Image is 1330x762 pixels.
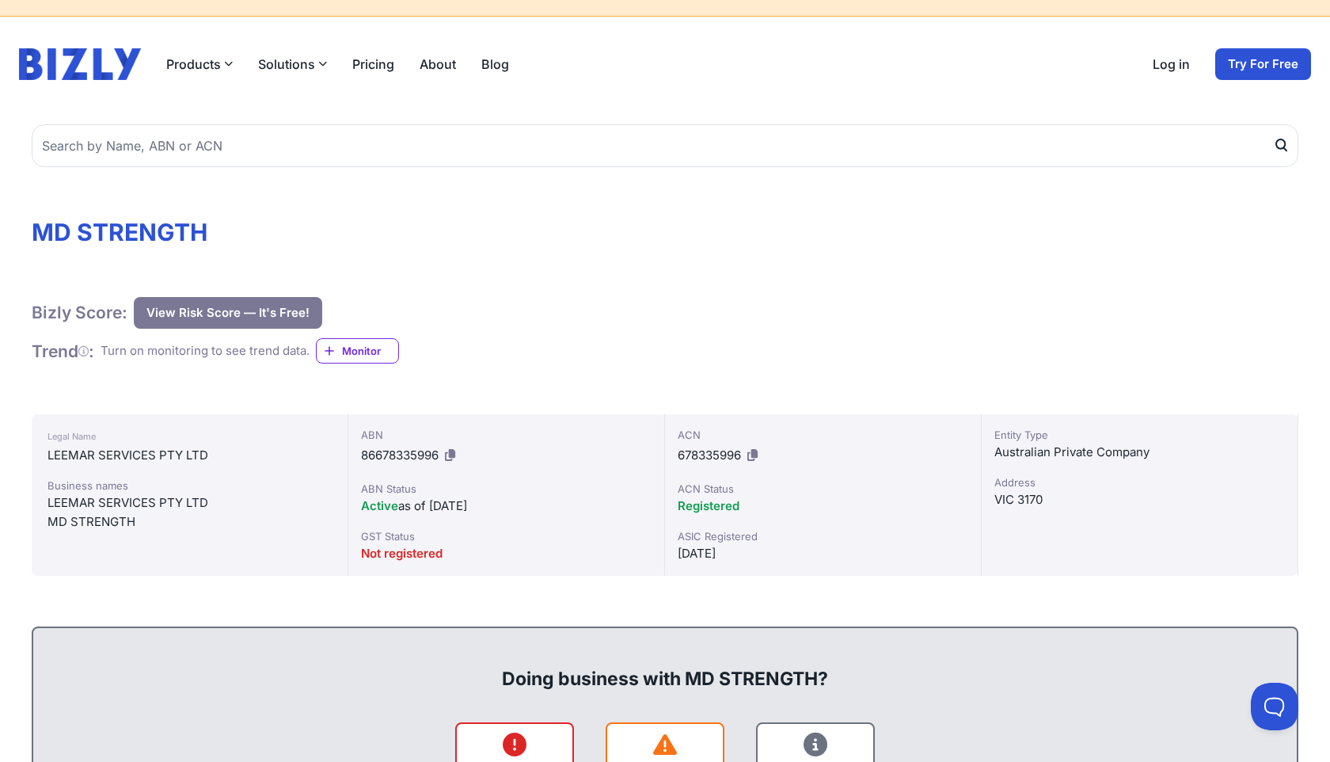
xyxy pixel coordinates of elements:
div: [DATE] [678,544,968,563]
div: Address [994,474,1285,490]
h1: Bizly Score: [32,302,127,323]
span: Monitor [342,343,398,359]
span: Active [361,498,398,513]
a: Blog [481,55,509,74]
a: Log in [1153,55,1190,74]
h1: Trend : [32,341,94,362]
div: Entity Type [994,427,1285,443]
span: 678335996 [678,448,741,463]
div: Doing business with MD STRENGTH? [49,641,1281,692]
span: Not registered [361,546,443,561]
h1: MD STRENGTH [32,218,1298,246]
a: About [420,55,456,74]
input: Search by Name, ABN or ACN [32,124,1298,167]
div: LEEMAR SERVICES PTY LTD [47,446,332,465]
button: View Risk Score — It's Free! [134,297,322,329]
a: Monitor [316,338,399,364]
a: Try For Free [1215,48,1311,80]
div: MD STRENGTH [47,512,332,531]
div: Turn on monitoring to see trend data. [101,342,310,360]
div: ABN [361,427,652,443]
div: ABN Status [361,481,652,497]
div: ACN [678,427,968,443]
div: Australian Private Company [994,443,1285,462]
div: VIC 3170 [994,490,1285,509]
div: GST Status [361,528,652,544]
span: Registered [678,498,739,513]
iframe: Toggle Customer Support [1251,683,1298,730]
div: ACN Status [678,481,968,497]
div: ASIC Registered [678,528,968,544]
a: Pricing [352,55,394,74]
button: Products [166,55,233,74]
span: 86678335996 [361,448,439,463]
button: Solutions [258,55,327,74]
div: Legal Name [47,427,332,446]
div: LEEMAR SERVICES PTY LTD [47,493,332,512]
div: Business names [47,478,332,493]
div: as of [DATE] [361,497,652,516]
